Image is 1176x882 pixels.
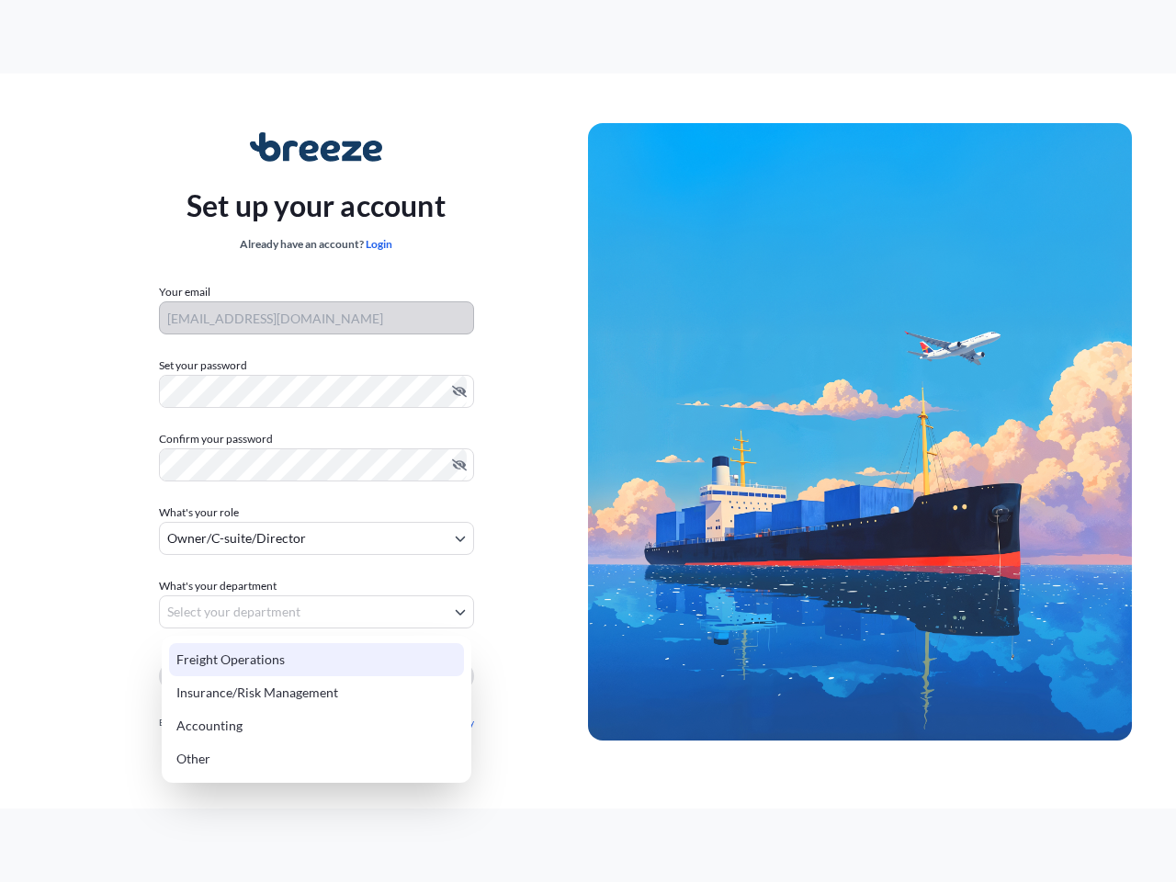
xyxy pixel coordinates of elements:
[169,709,464,742] div: Accounting
[452,458,467,472] button: Hide password
[169,742,464,775] div: Other
[169,676,464,709] div: Insurance/Risk Management
[169,643,464,676] div: Freight Operations
[452,384,467,399] button: Hide password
